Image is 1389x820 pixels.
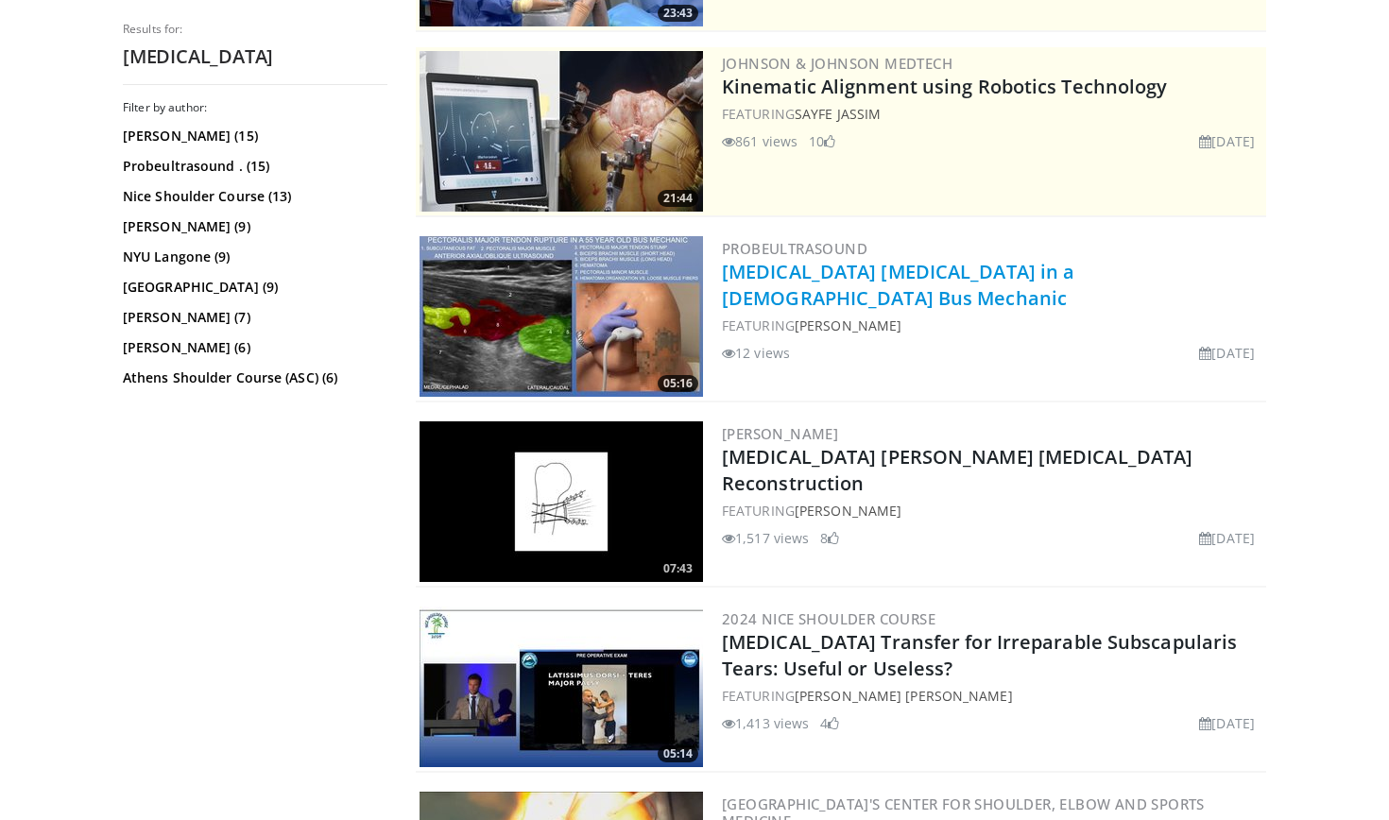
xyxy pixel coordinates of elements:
li: 1,517 views [722,528,809,548]
li: 12 views [722,343,790,363]
a: NYU Langone (9) [123,248,383,266]
li: [DATE] [1199,713,1255,733]
a: Probeultrasound . (15) [123,157,383,176]
a: [GEOGRAPHIC_DATA] (9) [123,278,383,297]
div: FEATURING [722,104,1262,124]
li: 10 [809,131,835,151]
a: [PERSON_NAME] (9) [123,217,383,236]
li: 8 [820,528,839,548]
a: Kinematic Alignment using Robotics Technology [722,74,1168,99]
a: [MEDICAL_DATA] [MEDICAL_DATA] in a [DEMOGRAPHIC_DATA] Bus Mechanic [722,259,1074,311]
span: 21:44 [658,190,698,207]
div: FEATURING [722,316,1262,335]
a: 21:44 [420,51,703,212]
a: [PERSON_NAME] (6) [123,338,383,357]
a: 07:43 [420,421,703,582]
a: Johnson & Johnson MedTech [722,54,952,73]
a: Nice Shoulder Course (13) [123,187,383,206]
img: ab9e2b99-7faa-4ed7-a6dc-b00276b1fb02.300x170_q85_crop-smart_upscale.jpg [420,421,703,582]
a: [MEDICAL_DATA] [PERSON_NAME] [MEDICAL_DATA] Reconstruction [722,444,1192,496]
li: 1,413 views [722,713,809,733]
a: [PERSON_NAME] [795,316,901,334]
li: [DATE] [1199,131,1255,151]
a: 05:14 [420,606,703,767]
a: [PERSON_NAME] [PERSON_NAME] [795,687,1013,705]
img: 38020ec5-3303-4135-90dc-2d0f91a32069.300x170_q85_crop-smart_upscale.jpg [420,236,703,397]
a: Sayfe Jassim [795,105,881,123]
a: [PERSON_NAME] [722,424,838,443]
a: 2024 Nice Shoulder Course [722,609,935,628]
span: 07:43 [658,560,698,577]
a: Probeultrasound [722,239,867,258]
li: 4 [820,713,839,733]
li: [DATE] [1199,343,1255,363]
img: 85482610-0380-4aae-aa4a-4a9be0c1a4f1.300x170_q85_crop-smart_upscale.jpg [420,51,703,212]
span: 05:16 [658,375,698,392]
div: FEATURING [722,686,1262,706]
li: [DATE] [1199,528,1255,548]
span: 23:43 [658,5,698,22]
a: [MEDICAL_DATA] Transfer for Irreparable Subscapularis Tears: Useful or Useless? [722,629,1237,681]
a: [PERSON_NAME] (15) [123,127,383,145]
a: 05:16 [420,236,703,397]
p: Results for: [123,22,387,37]
a: Athens Shoulder Course (ASC) (6) [123,368,383,387]
a: [PERSON_NAME] [795,502,901,520]
img: 36118edd-7391-4ae5-9c92-dcfc58cce4f8.300x170_q85_crop-smart_upscale.jpg [420,606,703,767]
span: 05:14 [658,745,698,762]
h3: Filter by author: [123,100,387,115]
li: 861 views [722,131,797,151]
a: [PERSON_NAME] (7) [123,308,383,327]
div: FEATURING [722,501,1262,521]
h2: [MEDICAL_DATA] [123,44,387,69]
